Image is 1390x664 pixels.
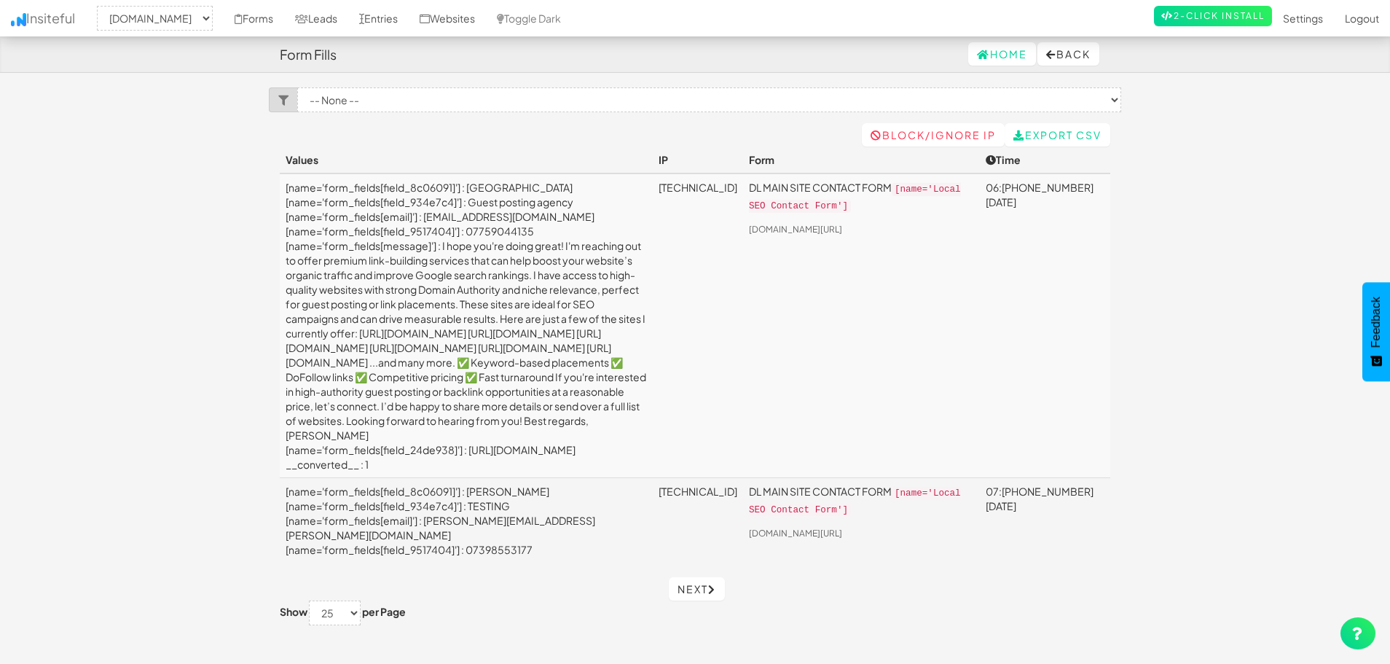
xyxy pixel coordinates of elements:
th: Time [980,147,1110,173]
a: Block/Ignore IP [862,123,1005,147]
p: DL MAIN SITE CONTACT FORM [749,484,974,517]
th: Form [743,147,980,173]
td: 07:[PHONE_NUMBER][DATE] [980,478,1110,563]
a: Next [669,577,725,601]
button: Feedback - Show survey [1362,282,1390,381]
td: [name='form_fields[field_8c06091]'] : [GEOGRAPHIC_DATA] [name='form_fields[field_934e7c4]'] : Gue... [280,173,653,478]
span: Feedback [1370,297,1383,348]
code: [name='Local SEO Contact Form'] [749,487,961,517]
button: Back [1037,42,1099,66]
th: IP [653,147,743,173]
code: [name='Local SEO Contact Form'] [749,183,961,213]
td: [name='form_fields[field_8c06091]'] : [PERSON_NAME] [name='form_fields[field_934e7c4]'] : TESTING... [280,478,653,563]
h4: Form Fills [280,47,337,62]
th: Values [280,147,653,173]
a: [DOMAIN_NAME][URL] [749,528,842,539]
a: [TECHNICAL_ID] [659,181,737,194]
a: Export CSV [1005,123,1110,147]
a: Home [968,42,1036,66]
a: [TECHNICAL_ID] [659,485,737,498]
label: Show [280,604,307,619]
a: 2-Click Install [1154,6,1272,26]
a: [DOMAIN_NAME][URL] [749,224,842,235]
label: per Page [362,604,406,619]
p: DL MAIN SITE CONTACT FORM [749,180,974,214]
td: 06:[PHONE_NUMBER][DATE] [980,173,1110,478]
img: icon.png [11,13,26,26]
